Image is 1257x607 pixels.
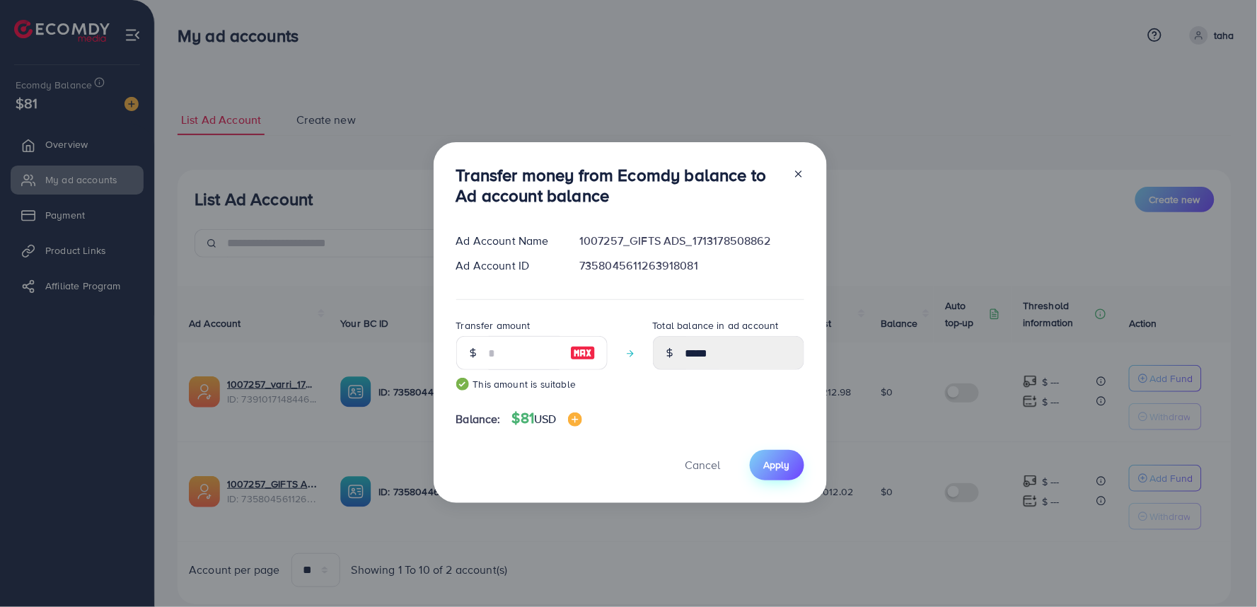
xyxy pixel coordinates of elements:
[568,233,815,249] div: 1007257_GIFTS ADS_1713178508862
[1197,543,1246,596] iframe: Chat
[456,165,782,206] h3: Transfer money from Ecomdy balance to Ad account balance
[685,457,721,473] span: Cancel
[668,450,738,480] button: Cancel
[568,412,582,427] img: image
[456,318,531,333] label: Transfer amount
[445,258,569,274] div: Ad Account ID
[456,377,608,391] small: This amount is suitable
[653,318,779,333] label: Total balance in ad account
[750,450,804,480] button: Apply
[534,411,556,427] span: USD
[570,345,596,362] img: image
[456,411,501,427] span: Balance:
[764,458,790,472] span: Apply
[512,410,582,427] h4: $81
[568,258,815,274] div: 7358045611263918081
[456,378,469,391] img: guide
[445,233,569,249] div: Ad Account Name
